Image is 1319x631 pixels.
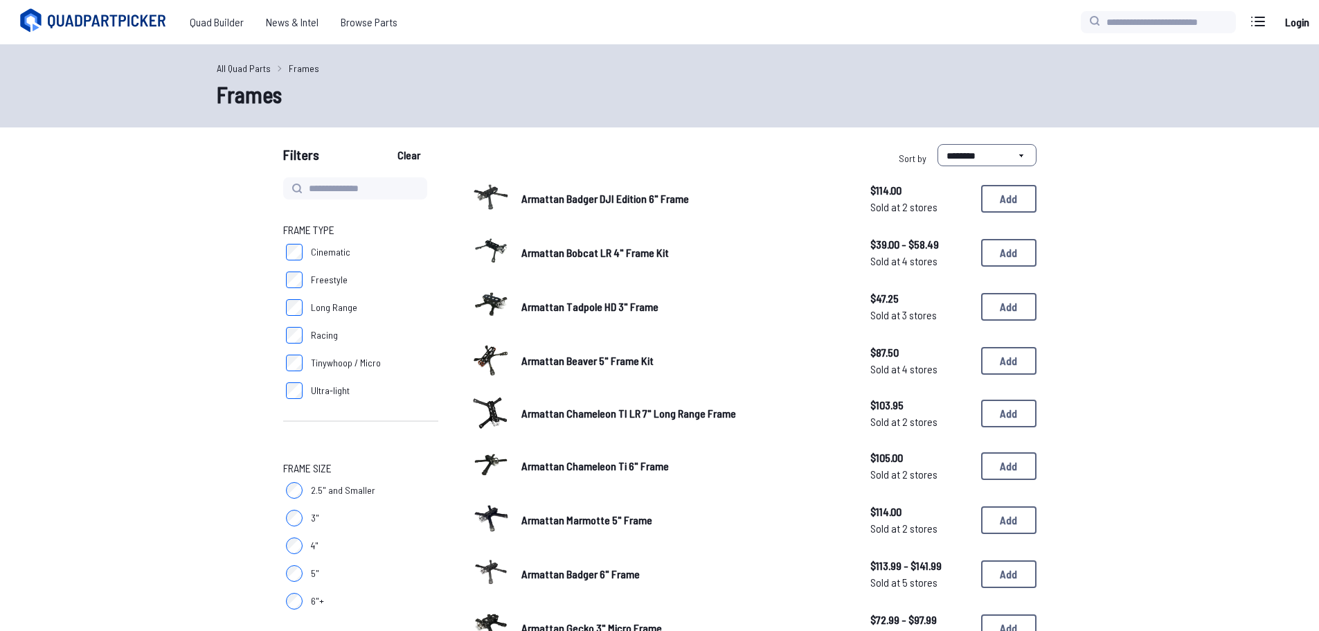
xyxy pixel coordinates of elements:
[472,499,510,537] img: image
[472,285,510,324] img: image
[870,466,970,483] span: Sold at 2 stores
[472,177,510,216] img: image
[521,459,669,472] span: Armattan Chameleon Ti 6" Frame
[286,299,303,316] input: Long Range
[981,560,1037,588] button: Add
[870,253,970,269] span: Sold at 4 stores
[283,222,334,238] span: Frame Type
[472,285,510,328] a: image
[521,567,640,580] span: Armattan Badger 6" Frame
[311,539,318,553] span: 4"
[521,300,658,313] span: Armattan Tadpole HD 3" Frame
[981,400,1037,427] button: Add
[311,567,319,580] span: 5"
[870,450,970,466] span: $105.00
[311,483,375,497] span: 2.5" and Smaller
[937,144,1037,166] select: Sort by
[870,344,970,361] span: $87.50
[217,78,1103,111] h1: Frames
[386,144,432,166] button: Clear
[472,177,510,220] a: image
[981,506,1037,534] button: Add
[981,347,1037,375] button: Add
[521,513,652,526] span: Armattan Marmotte 5" Frame
[521,458,848,474] a: Armattan Chameleon Ti 6" Frame
[286,382,303,399] input: Ultra-light
[870,290,970,307] span: $47.25
[286,593,303,610] input: 6"+
[870,612,970,628] span: $72.99 - $97.99
[330,8,409,36] a: Browse Parts
[311,384,350,398] span: Ultra-light
[286,537,303,554] input: 4"
[283,144,319,172] span: Filters
[981,452,1037,480] button: Add
[283,460,332,477] span: Frame Size
[311,273,348,287] span: Freestyle
[521,353,848,369] a: Armattan Beaver 5" Frame Kit
[311,356,381,370] span: Tinywhoop / Micro
[981,239,1037,267] button: Add
[311,328,338,342] span: Racing
[870,199,970,215] span: Sold at 2 stores
[311,245,350,259] span: Cinematic
[870,397,970,414] span: $103.95
[870,307,970,323] span: Sold at 3 stores
[179,8,255,36] a: Quad Builder
[311,301,357,314] span: Long Range
[472,231,510,270] img: image
[311,594,324,608] span: 6"+
[870,574,970,591] span: Sold at 5 stores
[286,244,303,260] input: Cinematic
[472,553,510,592] img: image
[981,185,1037,213] button: Add
[1280,8,1313,36] a: Login
[521,190,848,207] a: Armattan Badger DJI Edition 6" Frame
[870,361,970,377] span: Sold at 4 stores
[472,339,510,378] img: image
[286,482,303,499] input: 2.5" and Smaller
[255,8,330,36] a: News & Intel
[521,407,736,420] span: Armattan Chameleon TI LR 7" Long Range Frame
[521,192,689,205] span: Armattan Badger DJI Edition 6" Frame
[472,445,510,488] a: image
[286,565,303,582] input: 5"
[217,61,271,75] a: All Quad Parts
[472,445,510,483] img: image
[521,299,848,315] a: Armattan Tadpole HD 3" Frame
[521,566,848,583] a: Armattan Badger 6" Frame
[286,355,303,371] input: Tinywhoop / Micro
[870,236,970,253] span: $39.00 - $58.49
[472,339,510,382] a: image
[311,511,319,525] span: 3"
[899,152,926,164] span: Sort by
[286,272,303,288] input: Freestyle
[870,414,970,430] span: Sold at 2 stores
[472,553,510,596] a: image
[286,327,303,344] input: Racing
[289,61,319,75] a: Frames
[286,510,303,526] input: 3"
[521,246,669,259] span: Armattan Bobcat LR 4" Frame Kit
[472,393,510,434] a: image
[870,558,970,574] span: $113.99 - $141.99
[472,499,510,542] a: image
[870,504,970,520] span: $114.00
[521,405,848,422] a: Armattan Chameleon TI LR 7" Long Range Frame
[521,354,654,367] span: Armattan Beaver 5" Frame Kit
[521,245,848,261] a: Armattan Bobcat LR 4" Frame Kit
[521,512,848,528] a: Armattan Marmotte 5" Frame
[981,293,1037,321] button: Add
[472,396,510,429] img: image
[870,182,970,199] span: $114.00
[472,231,510,274] a: image
[870,520,970,537] span: Sold at 2 stores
